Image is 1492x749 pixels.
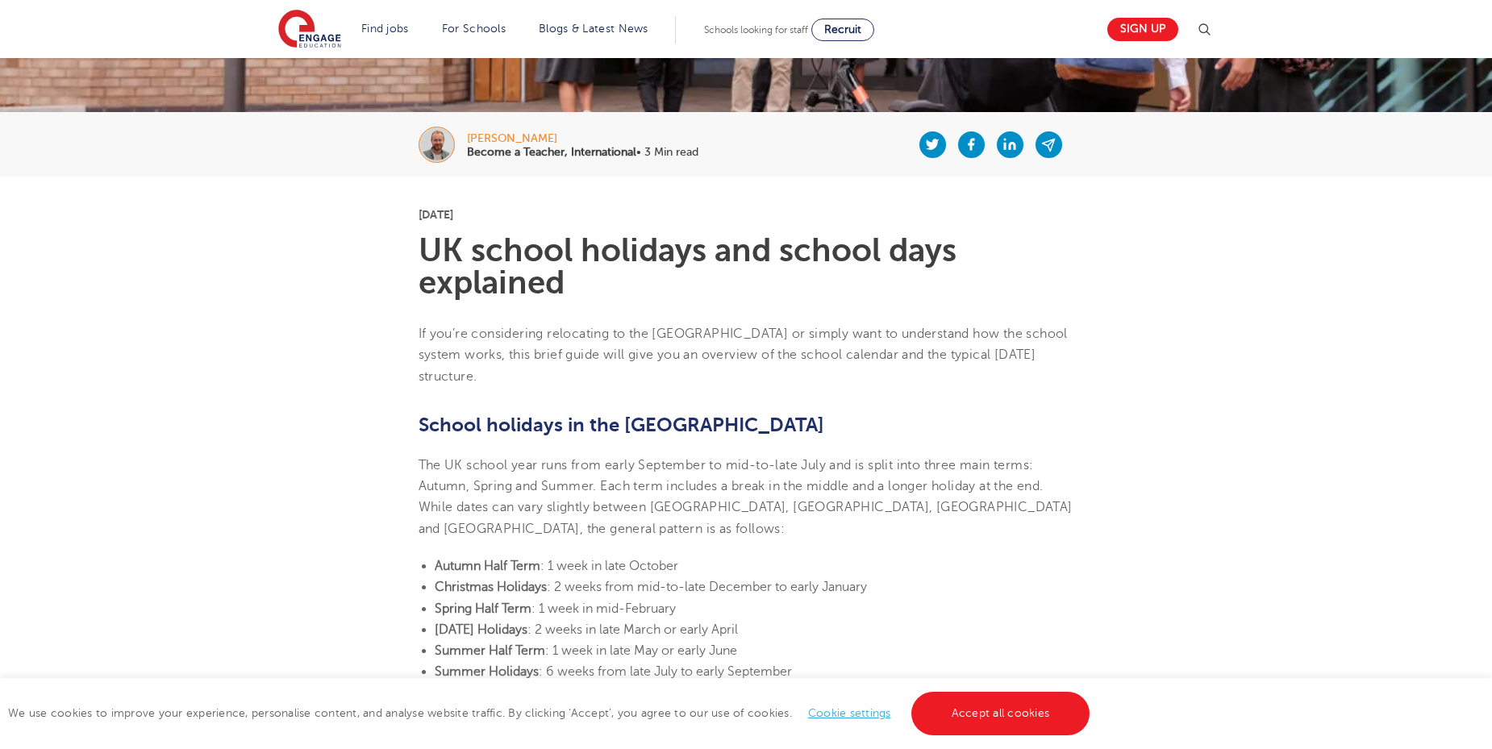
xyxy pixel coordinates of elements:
b: Summer Holidays [435,664,539,679]
span: : 6 weeks from late July to early September [539,664,792,679]
a: Cookie settings [808,707,891,719]
a: For Schools [442,23,506,35]
b: Become a Teacher, International [467,146,636,158]
a: Sign up [1107,18,1178,41]
a: Accept all cookies [911,692,1090,735]
a: Blogs & Latest News [539,23,648,35]
h1: UK school holidays and school days explained [419,235,1074,299]
span: The UK school year runs from early September to mid-to-late July and is split into three main ter... [419,458,1034,493]
p: [DATE] [419,209,1074,220]
span: : 1 week in late May or early June [545,643,737,658]
b: Summer Half Term [435,643,545,658]
span: : 2 weeks from mid-to-late December to early January [547,580,867,594]
img: Engage Education [278,10,341,50]
span: Each term includes a break in the middle and a longer holiday at the end. While dates can vary sl... [419,479,1073,536]
b: School holidays in the [GEOGRAPHIC_DATA] [419,414,824,436]
span: : 1 week in mid-February [531,601,676,616]
span: We use cookies to improve your experience, personalise content, and analyse website traffic. By c... [8,707,1094,719]
span: If you’re considering relocating to the [GEOGRAPHIC_DATA] or simply want to understand how the sc... [419,327,1068,384]
b: Spring Half Term [435,601,531,616]
b: [DATE] Holidays [435,622,527,637]
span: : 2 weeks in late March or early April [527,622,738,637]
a: Find jobs [361,23,409,35]
p: • 3 Min read [467,147,698,158]
span: Schools looking for staff [704,24,808,35]
b: Autumn Half Term [435,559,540,573]
span: : 1 week in late October [540,559,678,573]
span: Recruit [824,23,861,35]
a: Recruit [811,19,874,41]
b: Christmas Holidays [435,580,547,594]
div: [PERSON_NAME] [467,133,698,144]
